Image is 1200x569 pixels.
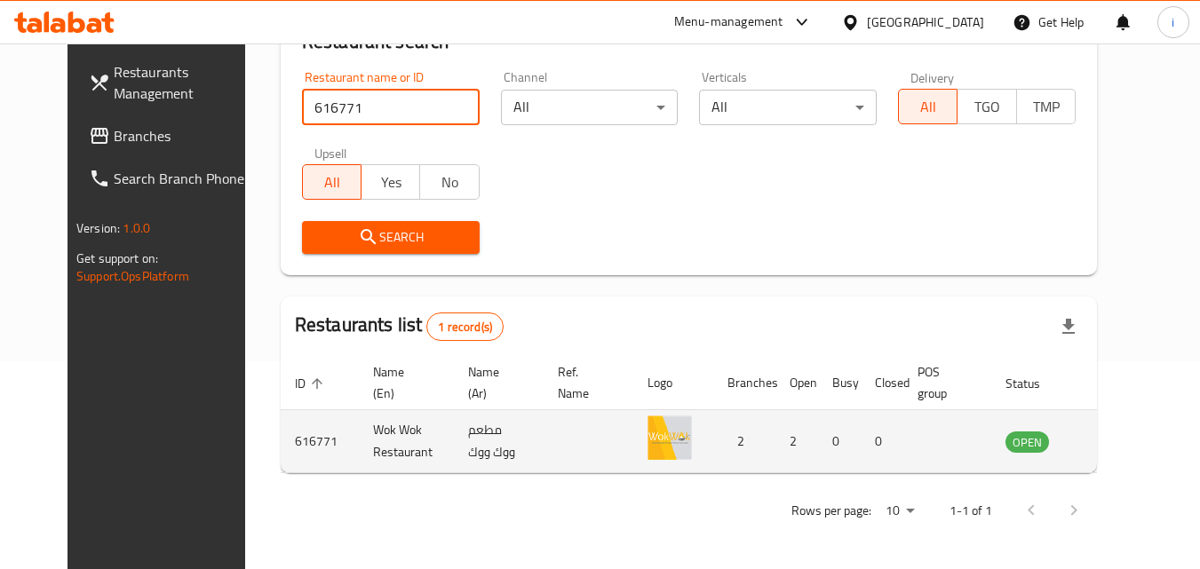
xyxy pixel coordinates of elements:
h2: Restaurants list [295,312,504,341]
input: Search for restaurant name or ID.. [302,90,480,125]
a: Search Branch Phone [75,157,268,200]
div: [GEOGRAPHIC_DATA] [867,12,984,32]
button: All [898,89,958,124]
td: 2 [713,410,775,473]
span: Search [316,226,465,249]
div: Menu-management [674,12,783,33]
td: 0 [861,410,903,473]
th: Action [1085,356,1146,410]
span: Yes [369,170,413,195]
button: Yes [361,164,420,200]
table: enhanced table [281,356,1146,473]
label: Upsell [314,146,347,159]
span: Name (En) [373,361,433,404]
th: Open [775,356,818,410]
img: Wok Wok Restaurant [648,415,692,460]
button: No [419,164,479,200]
a: Branches [75,115,268,157]
th: Busy [818,356,861,410]
div: All [699,90,877,125]
button: TMP [1016,89,1076,124]
span: No [427,170,472,195]
span: TMP [1024,94,1069,120]
button: Search [302,221,480,254]
span: 1.0.0 [123,217,150,240]
th: Closed [861,356,903,410]
button: All [302,164,362,200]
span: i [1172,12,1174,32]
span: Get support on: [76,247,158,270]
span: All [310,170,354,195]
span: OPEN [1005,432,1049,453]
span: 1 record(s) [427,319,503,336]
span: Restaurants Management [114,61,254,104]
th: Logo [633,356,713,410]
span: All [906,94,950,120]
span: POS group [918,361,970,404]
div: All [501,90,679,125]
p: Rows per page: [791,500,871,522]
span: Search Branch Phone [114,168,254,189]
th: Branches [713,356,775,410]
div: Rows per page: [878,498,921,525]
span: ID [295,373,329,394]
td: 2 [775,410,818,473]
td: مطعم ووك ووك [454,410,544,473]
span: Ref. Name [558,361,612,404]
span: Name (Ar) [468,361,522,404]
label: Delivery [910,71,955,83]
span: TGO [965,94,1009,120]
span: Branches [114,125,254,146]
a: Restaurants Management [75,51,268,115]
td: Wok Wok Restaurant [359,410,454,473]
p: 1-1 of 1 [950,500,992,522]
span: Status [1005,373,1063,394]
h2: Restaurant search [302,28,1076,55]
div: Export file [1047,305,1090,348]
td: 616771 [281,410,359,473]
a: Support.OpsPlatform [76,265,189,288]
span: Version: [76,217,120,240]
button: TGO [957,89,1016,124]
td: 0 [818,410,861,473]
